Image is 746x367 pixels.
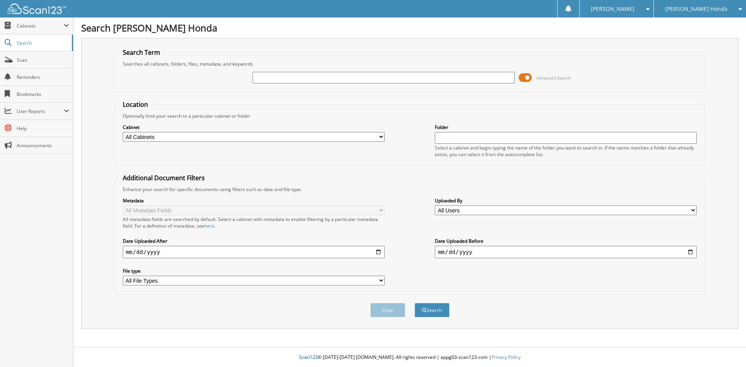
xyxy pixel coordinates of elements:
[17,108,64,115] span: User Reports
[123,246,385,258] input: start
[17,40,68,46] span: Search
[123,268,385,274] label: File type
[435,246,697,258] input: end
[17,23,64,29] span: Cabinets
[8,3,66,14] img: scan123-logo-white.svg
[81,21,738,34] h1: Search [PERSON_NAME] Honda
[435,144,697,158] div: Select a cabinet and begin typing the name of the folder you want to search in. If the name match...
[665,7,727,11] span: [PERSON_NAME] Honda
[17,125,69,132] span: Help
[119,61,701,67] div: Searches all cabinets, folders, files, metadata, and keywords
[435,197,697,204] label: Uploaded By
[17,91,69,97] span: Bookmarks
[119,174,209,182] legend: Additional Document Filters
[119,48,164,57] legend: Search Term
[17,142,69,149] span: Announcements
[119,186,701,193] div: Enhance your search for specific documents using filters such as date and file type.
[123,124,385,130] label: Cabinet
[17,57,69,63] span: Scan
[73,348,746,367] div: © [DATE]-[DATE] [DOMAIN_NAME]. All rights reserved | appg03-scan123-com |
[591,7,634,11] span: [PERSON_NAME]
[123,216,385,229] div: All metadata fields are searched by default. Select a cabinet with metadata to enable filtering b...
[536,75,571,81] span: Advanced Search
[492,354,521,360] a: Privacy Policy
[123,197,385,204] label: Metadata
[435,238,697,244] label: Date Uploaded Before
[435,124,697,130] label: Folder
[299,354,318,360] span: Scan123
[123,238,385,244] label: Date Uploaded After
[415,303,450,317] button: Search
[119,113,701,119] div: Optionally limit your search to a particular cabinet or folder
[370,303,405,317] button: Clear
[119,100,152,109] legend: Location
[204,223,214,229] a: here
[17,74,69,80] span: Reminders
